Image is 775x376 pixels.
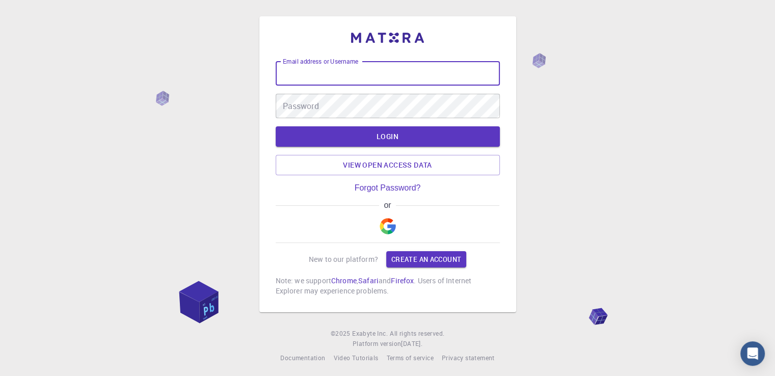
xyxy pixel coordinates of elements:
[333,354,378,362] span: Video Tutorials
[333,353,378,363] a: Video Tutorials
[379,201,396,210] span: or
[442,353,495,363] a: Privacy statement
[386,251,466,267] a: Create an account
[442,354,495,362] span: Privacy statement
[352,329,388,337] span: Exabyte Inc.
[355,183,421,193] a: Forgot Password?
[353,339,401,349] span: Platform version
[352,329,388,339] a: Exabyte Inc.
[740,341,765,366] div: Open Intercom Messenger
[358,276,379,285] a: Safari
[401,339,422,349] a: [DATE].
[280,353,325,363] a: Documentation
[309,254,378,264] p: New to our platform?
[276,276,500,296] p: Note: we support , and . Users of Internet Explorer may experience problems.
[380,218,396,234] img: Google
[331,276,357,285] a: Chrome
[390,329,444,339] span: All rights reserved.
[283,57,358,66] label: Email address or Username
[391,276,414,285] a: Firefox
[401,339,422,347] span: [DATE] .
[331,329,352,339] span: © 2025
[386,354,433,362] span: Terms of service
[386,353,433,363] a: Terms of service
[276,126,500,147] button: LOGIN
[280,354,325,362] span: Documentation
[276,155,500,175] a: View open access data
